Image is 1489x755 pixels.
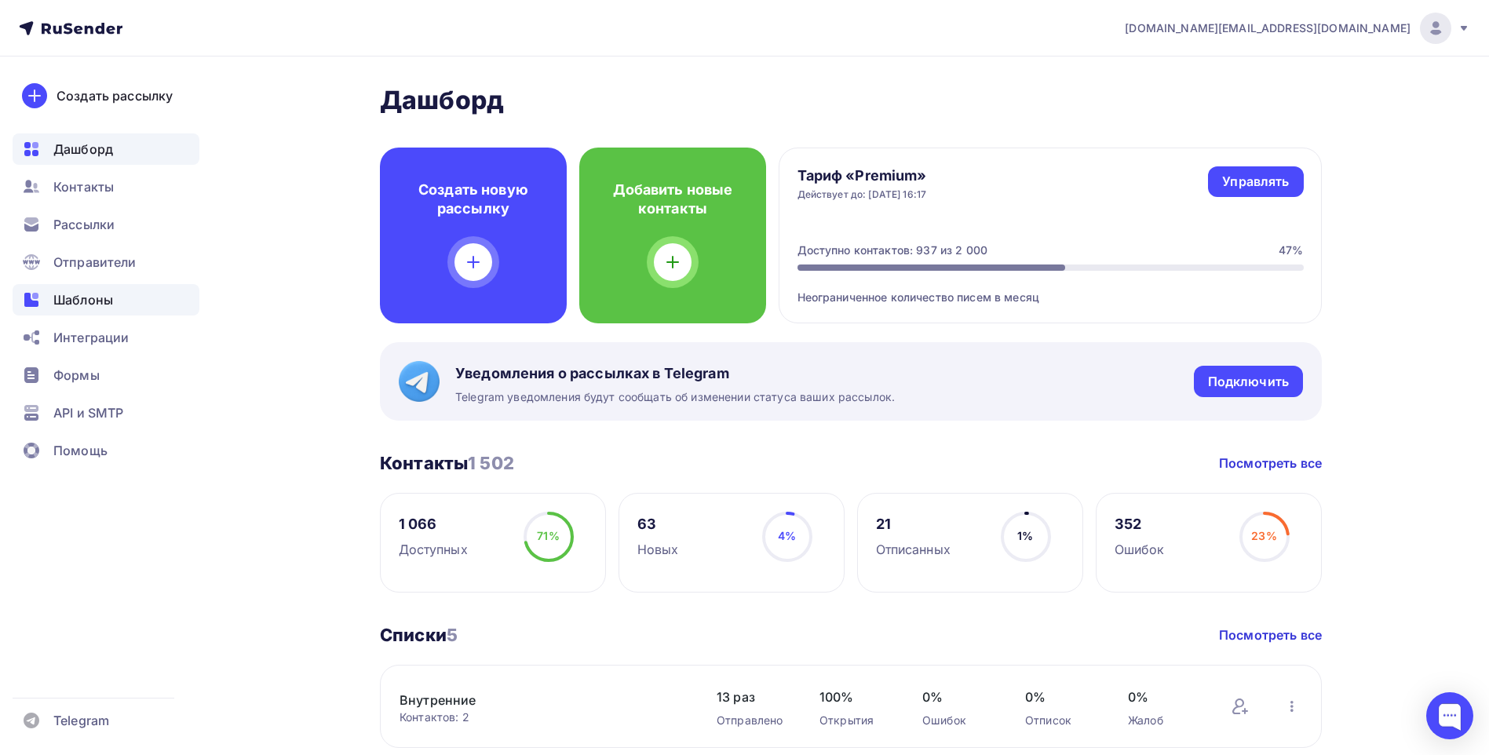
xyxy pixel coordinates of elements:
div: Управлять [1222,173,1289,191]
div: Доступных [399,540,468,559]
div: Контактов: 2 [400,709,685,725]
span: 1% [1017,529,1033,542]
span: Рассылки [53,215,115,234]
span: 23% [1251,529,1276,542]
span: [DOMAIN_NAME][EMAIL_ADDRESS][DOMAIN_NAME] [1125,20,1411,36]
a: Рассылки [13,209,199,240]
a: Контакты [13,171,199,202]
span: 0% [922,688,994,706]
h3: Контакты [380,452,514,474]
h2: Дашборд [380,85,1322,116]
h4: Создать новую рассылку [405,181,542,218]
div: 1 066 [399,515,468,534]
span: Шаблоны [53,290,113,309]
div: Ошибок [922,713,994,728]
a: Дашборд [13,133,199,165]
a: Шаблоны [13,284,199,315]
span: 0% [1025,688,1097,706]
span: Telegram уведомления будут сообщать об изменении статуса ваших рассылок. [455,389,895,405]
div: Отписанных [876,540,951,559]
a: [DOMAIN_NAME][EMAIL_ADDRESS][DOMAIN_NAME] [1125,13,1470,44]
span: Формы [53,366,100,385]
div: 47% [1279,243,1303,258]
div: Подключить [1208,373,1289,391]
a: Посмотреть все [1219,454,1322,472]
span: Дашборд [53,140,113,159]
div: Открытия [819,713,891,728]
span: 13 раз [717,688,788,706]
span: Интеграции [53,328,129,347]
span: Telegram [53,711,109,730]
div: 21 [876,515,951,534]
div: Ошибок [1115,540,1165,559]
span: 5 [447,625,458,645]
h4: Тариф «Premium» [797,166,927,185]
div: Отписок [1025,713,1097,728]
h3: Списки [380,624,458,646]
span: 0% [1128,688,1199,706]
div: 352 [1115,515,1165,534]
a: Формы [13,359,199,391]
span: 100% [819,688,891,706]
span: Уведомления о рассылках в Telegram [455,364,895,383]
a: Внутренние [400,691,666,709]
span: 1 502 [468,453,514,473]
div: Жалоб [1128,713,1199,728]
div: Неограниченное количество писем в месяц [797,271,1304,305]
div: Новых [637,540,679,559]
span: Помощь [53,441,108,460]
span: 71% [537,529,559,542]
span: API и SMTP [53,403,123,422]
span: 4% [778,529,796,542]
a: Посмотреть все [1219,626,1322,644]
a: Отправители [13,246,199,278]
h4: Добавить новые контакты [604,181,741,218]
span: Отправители [53,253,137,272]
div: Создать рассылку [57,86,173,105]
div: Доступно контактов: 937 из 2 000 [797,243,987,258]
span: Контакты [53,177,114,196]
div: 63 [637,515,679,534]
div: Отправлено [717,713,788,728]
div: Действует до: [DATE] 16:17 [797,188,927,201]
